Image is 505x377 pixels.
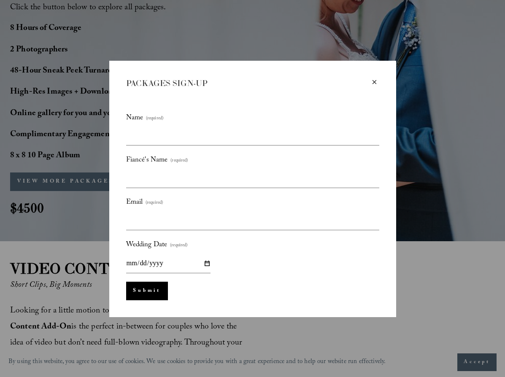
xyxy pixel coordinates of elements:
[126,239,167,253] span: Wedding Date
[170,241,187,250] span: (required)
[126,196,143,210] span: Email
[146,199,163,207] span: (required)
[126,154,168,168] span: Fiancé's Name
[126,112,143,126] span: Name
[126,78,370,89] div: PACKAGES SIGN-UP
[146,114,163,123] span: (required)
[126,282,168,300] button: Submit
[170,156,188,165] span: (required)
[370,78,379,87] div: Close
